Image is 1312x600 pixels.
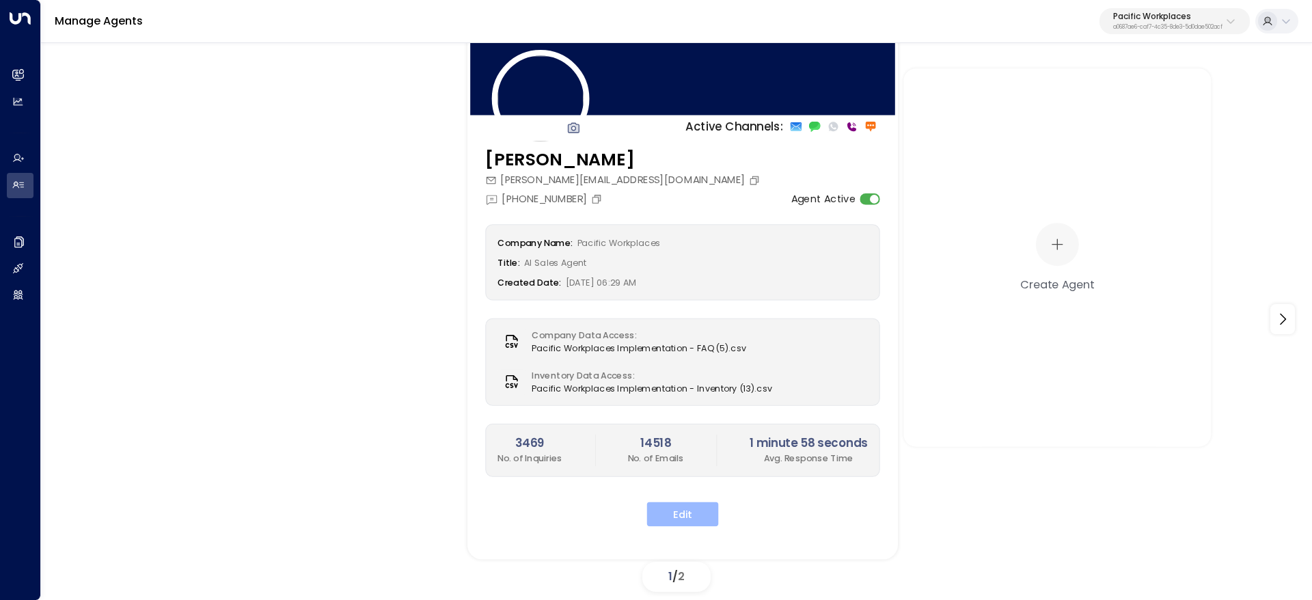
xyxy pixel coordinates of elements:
label: Agent Active [791,191,856,206]
span: Pacific Workplaces Implementation - FAQ (5).csv [532,342,747,355]
h3: [PERSON_NAME] [485,147,763,173]
h2: 1 minute 58 seconds [750,435,868,452]
label: Title: [497,256,520,269]
a: Manage Agents [55,13,143,29]
p: a0687ae6-caf7-4c35-8de3-5d0dae502acf [1113,25,1222,30]
p: Pacific Workplaces [1113,12,1222,21]
label: Company Data Access: [532,329,739,342]
p: Avg. Response Time [750,452,868,465]
div: Create Agent [1020,275,1094,292]
img: 14_headshot.jpg [492,50,590,148]
button: Pacific Workplacesa0687ae6-caf7-4c35-8de3-5d0dae502acf [1099,8,1250,34]
p: No. of Inquiries [497,452,562,465]
div: [PHONE_NUMBER] [485,191,605,206]
h2: 3469 [497,435,562,452]
p: Active Channels: [685,118,783,135]
label: Created Date: [497,277,561,289]
h2: 14518 [628,435,684,452]
span: AI Sales Agent [524,256,586,269]
span: Pacific Workplaces Implementation - Inventory (13).csv [532,382,773,395]
button: Copy [591,193,606,204]
label: Company Name: [497,236,573,249]
span: 2 [678,569,685,584]
button: Edit [647,502,719,527]
span: 1 [668,569,672,584]
p: No. of Emails [628,452,684,465]
label: Inventory Data Access: [532,369,765,382]
span: Pacific Workplaces [577,236,661,249]
div: [PERSON_NAME][EMAIL_ADDRESS][DOMAIN_NAME] [485,173,763,188]
div: / [642,562,711,592]
span: [DATE] 06:29 AM [566,277,636,289]
button: Copy [749,174,764,186]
